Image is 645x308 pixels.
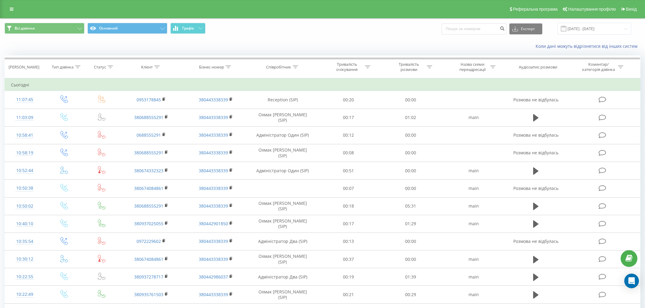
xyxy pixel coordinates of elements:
div: Клієнт [141,65,153,70]
div: Тип дзвінка [52,65,73,70]
div: 10:58:19 [11,147,38,159]
a: 380674084861 [134,185,163,191]
td: 00:37 [317,250,380,268]
td: 00:00 [380,162,442,180]
a: 380688555291 [134,203,163,209]
div: 11:03:09 [11,112,38,124]
div: Співробітник [266,65,291,70]
span: Розмова не відбулась [513,150,558,156]
div: Назва схеми переадресації [456,62,489,72]
div: 10:22:55 [11,271,38,283]
a: 380674332323 [134,168,163,173]
span: Розмова не відбулась [513,97,558,103]
a: 380688555291 [134,150,163,156]
span: Вихід [626,7,637,12]
a: 380935761503 [134,292,163,297]
td: main [442,109,506,126]
div: Тривалість розмови [393,62,425,72]
div: 10:30:12 [11,253,38,265]
td: 00:17 [317,215,380,233]
span: Налаштування профілю [568,7,616,12]
td: Охмак [PERSON_NAME] (SIP) [248,109,317,126]
td: 00:00 [380,144,442,162]
td: Адміністратор Два (SIP) [248,233,317,250]
div: Аудіозапис розмови [519,65,557,70]
div: 10:50:38 [11,182,38,194]
td: 01:39 [380,268,442,286]
td: 00:51 [317,162,380,180]
a: 380443338339 [199,132,228,138]
td: 00:07 [317,180,380,197]
div: 10:58:41 [11,129,38,141]
td: 00:00 [380,180,442,197]
div: Коментар/категорія дзвінка [581,62,616,72]
td: 00:00 [380,91,442,109]
div: 10:35:54 [11,236,38,247]
td: 00:29 [380,286,442,303]
td: 00:08 [317,144,380,162]
td: 00:20 [317,91,380,109]
span: Всі дзвінки [15,26,35,31]
td: 00:17 [317,109,380,126]
td: Адміністратор Один (SIP) [248,162,317,180]
td: 00:13 [317,233,380,250]
div: 10:22:49 [11,289,38,300]
td: Охмак [PERSON_NAME] (SIP) [248,197,317,215]
a: 380674084861 [134,256,163,262]
a: 380442986037 [199,274,228,280]
span: Розмова не відбулась [513,238,558,244]
td: Охмак [PERSON_NAME] (SIP) [248,286,317,303]
td: Охмак [PERSON_NAME] (SIP) [248,215,317,233]
td: 00:21 [317,286,380,303]
td: main [442,197,506,215]
td: main [442,250,506,268]
div: Open Intercom Messenger [624,274,639,288]
td: 05:31 [380,197,442,215]
div: [PERSON_NAME] [9,65,39,70]
button: Експорт [509,23,542,34]
td: Охмак [PERSON_NAME] (SIP) [248,250,317,268]
a: 380443338339 [199,168,228,173]
div: 10:52:44 [11,165,38,177]
td: 00:12 [317,126,380,144]
button: Графік [170,23,205,34]
a: 380443338339 [199,114,228,120]
a: 0972229602 [137,238,161,244]
td: 00:18 [317,197,380,215]
td: main [442,215,506,233]
div: 11:07:45 [11,94,38,106]
td: main [442,180,506,197]
td: Reception (SIP) [248,91,317,109]
a: 380443338339 [199,203,228,209]
span: Графік [182,26,194,30]
a: 380443338339 [199,97,228,103]
a: 380442901850 [199,221,228,226]
td: Адміністратор Два (SIP) [248,268,317,286]
div: Статус [94,65,106,70]
a: 0953178845 [137,97,161,103]
a: 380937025055 [134,221,163,226]
td: main [442,286,506,303]
td: Охмак [PERSON_NAME] (SIP) [248,144,317,162]
input: Пошук за номером [442,23,506,34]
a: 0688555291 [137,132,161,138]
a: Коли дані можуть відрізнятися вiд інших систем [536,43,640,49]
td: Сьогодні [5,79,640,91]
div: Тривалість очікування [331,62,363,72]
div: 10:40:10 [11,218,38,230]
span: Розмова не відбулась [513,185,558,191]
td: 00:00 [380,233,442,250]
td: main [442,268,506,286]
span: Реферальна програма [513,7,558,12]
a: 380443338339 [199,150,228,156]
a: 380443338339 [199,256,228,262]
a: 380937278717 [134,274,163,280]
td: 00:00 [380,250,442,268]
a: 380688555291 [134,114,163,120]
td: main [442,162,506,180]
a: 380443338339 [199,292,228,297]
td: 01:29 [380,215,442,233]
div: 10:50:02 [11,200,38,212]
a: 380443338339 [199,185,228,191]
button: Основний [87,23,167,34]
